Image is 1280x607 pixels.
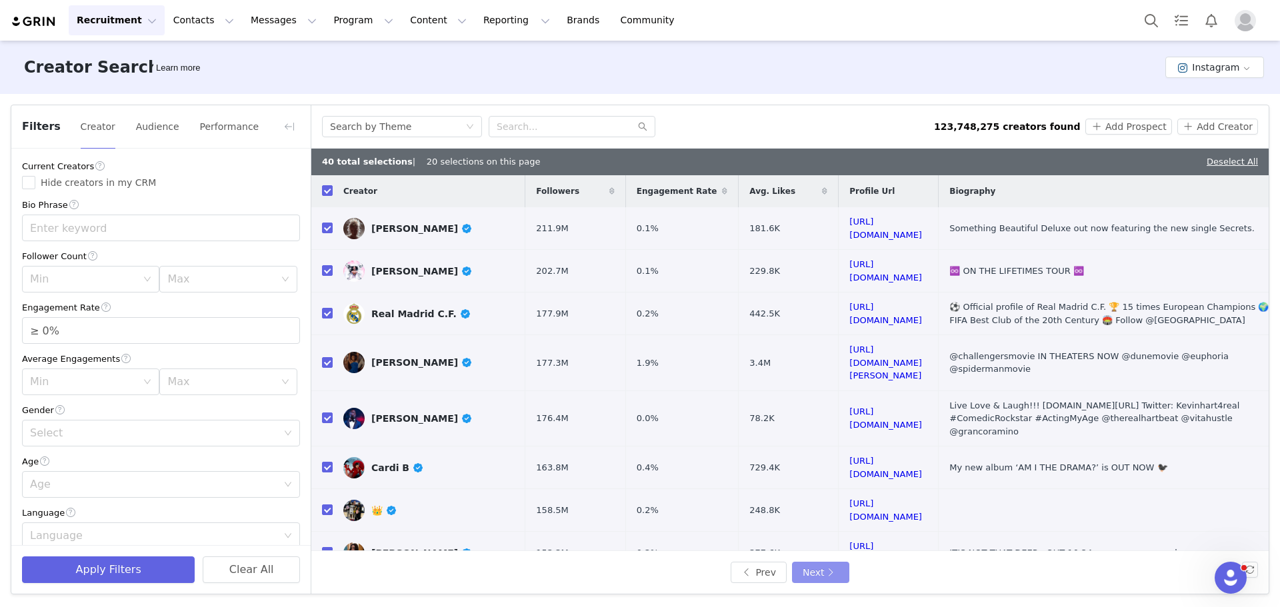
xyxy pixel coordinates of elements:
[371,266,473,277] div: [PERSON_NAME]
[135,116,180,137] button: Audience
[749,504,780,517] span: 248.8K
[749,222,780,235] span: 181.6K
[949,548,1207,558] span: IT’S NOT THAT DEEP - OUT 10.24 pre-save + pre-order now
[343,352,365,373] img: v2
[243,5,325,35] button: Messages
[849,185,895,197] span: Profile Url
[1235,10,1256,31] img: placeholder-profile.jpg
[949,185,995,197] span: Biography
[35,177,161,188] span: Hide creators in my CRM
[536,504,568,517] span: 158.5M
[536,461,568,474] span: 163.8M
[749,185,795,197] span: Avg. Likes
[330,117,411,137] div: Search by Theme
[343,542,515,564] a: [PERSON_NAME]
[343,185,377,197] span: Creator
[371,357,473,368] div: [PERSON_NAME]
[949,462,1167,472] span: My new album ‘AM I THE DRAMA?’ is OUT NOW 🐦‍⬛
[343,303,515,324] a: Real Madrid C.F.
[281,275,289,285] i: icon: down
[22,454,300,468] div: Age
[849,259,922,283] a: [URL][DOMAIN_NAME]
[536,412,568,425] span: 176.4M
[343,500,515,521] a: 👑
[69,5,165,35] button: Recruitment
[749,307,780,320] span: 442.5K
[30,375,137,388] div: Min
[343,542,365,564] img: v2
[371,505,397,516] div: 👑
[849,406,922,430] a: [URL][DOMAIN_NAME]
[165,5,242,35] button: Contacts
[284,480,292,490] i: icon: down
[1207,157,1258,167] a: Deselect All
[11,15,57,28] img: grin logo
[466,123,474,132] i: icon: down
[536,185,579,197] span: Followers
[559,5,611,35] a: Brands
[199,116,259,137] button: Performance
[934,120,1080,134] div: 123,748,275 creators found
[949,266,1084,276] span: ♾️ ON THE LIFETIMES TOUR ♾️
[143,275,151,285] i: icon: down
[849,456,922,479] a: [URL][DOMAIN_NAME]
[1227,10,1269,31] button: Profile
[22,556,195,583] button: Apply Filters
[536,222,568,235] span: 211.9M
[167,273,274,286] div: Max
[489,116,655,137] input: Search...
[849,541,922,564] a: [URL][DOMAIN_NAME]
[371,548,473,558] div: [PERSON_NAME]
[22,215,300,241] input: Enter keyword
[30,529,277,542] div: Language
[849,498,922,522] a: [URL][DOMAIN_NAME]
[949,302,1269,325] span: ⚽️ Official profile of Real Madrid C.F. 🏆 15 times European Champions 🌍 FIFA Best Club of the 20t...
[22,352,300,366] div: Average Engagements
[22,159,300,173] div: Current Creators
[749,412,774,425] span: 78.2K
[637,307,659,320] span: 0.2%
[22,119,61,135] span: Filters
[143,378,151,387] i: icon: down
[536,307,568,320] span: 177.9M
[343,408,515,429] a: [PERSON_NAME]
[371,462,424,473] div: Cardi B
[402,5,475,35] button: Content
[80,116,116,137] button: Creator
[22,403,300,417] div: Gender
[731,562,787,583] button: Prev
[322,155,540,169] div: | 20 selections on this page
[1215,562,1247,594] iframe: Intercom live chat
[637,265,659,278] span: 0.1%
[613,5,689,35] a: Community
[343,261,515,282] a: [PERSON_NAME]
[949,223,1255,233] span: Something Beautiful Deluxe out now featuring the new single Secrets.
[284,532,292,541] i: icon: down
[637,546,659,560] span: 0.2%
[30,478,277,491] div: Age
[281,378,289,387] i: icon: down
[30,426,277,440] div: Select
[371,223,473,234] div: [PERSON_NAME]
[343,352,515,373] a: [PERSON_NAME]
[322,157,413,167] b: 40 total selections
[343,500,365,521] img: v2
[22,301,300,314] div: Engagement Rate
[22,506,300,520] div: Language
[343,303,365,324] img: v2
[792,562,849,583] button: Next
[1177,119,1258,135] button: Add Creator
[637,504,659,517] span: 0.2%
[1085,119,1171,135] button: Add Prospect
[371,413,473,424] div: [PERSON_NAME]
[749,546,780,560] span: 377.6K
[949,351,1229,374] span: @challengersmovie IN THEATERS NOW @dunemovie @euphoria @spidermanmovie
[536,546,568,560] span: 153.3M
[749,461,780,474] span: 729.4K
[30,273,137,286] div: Min
[638,122,647,131] i: icon: search
[749,356,771,370] span: 3.4M
[284,429,292,438] i: icon: down
[536,356,568,370] span: 177.3M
